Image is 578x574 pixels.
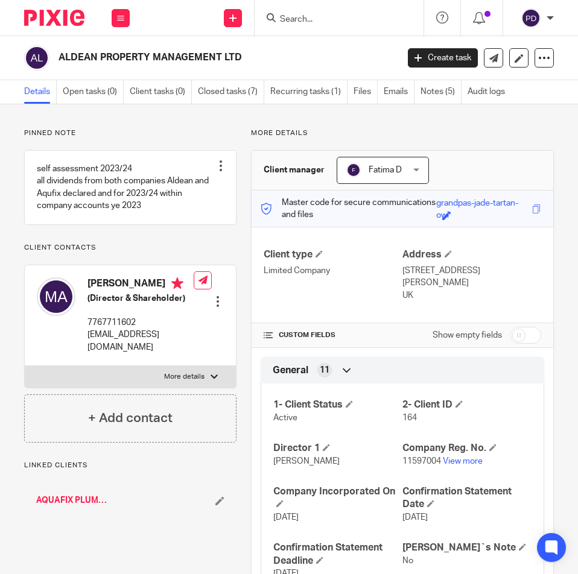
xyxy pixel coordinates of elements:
h4: 2- Client ID [402,399,532,411]
a: Client tasks (0) [130,80,192,104]
span: 11 [320,364,329,376]
a: Emails [384,80,414,104]
a: Details [24,80,57,104]
i: Primary [171,277,183,289]
span: [DATE] [402,513,428,522]
h4: Company Reg. No. [402,442,532,455]
a: Recurring tasks (1) [270,80,348,104]
span: [DATE] [273,513,299,522]
a: Closed tasks (7) [198,80,264,104]
h4: + Add contact [88,409,173,427]
h2: ALDEAN PROPERTY MANAGEMENT LTD [59,51,323,64]
img: svg%3E [521,8,541,28]
span: 11597004 [402,457,441,465]
input: Search [279,14,387,25]
img: svg%3E [24,45,49,71]
p: More details [251,128,554,138]
a: AQUAFIX PLUMBING LIMITED [36,494,112,506]
span: [PERSON_NAME] [273,457,340,465]
span: No [402,557,413,565]
h4: Confirmation Statement Date [402,485,532,511]
p: Linked clients [24,461,237,470]
span: General [273,364,308,377]
h4: CUSTOM FIELDS [264,330,402,340]
a: Open tasks (0) [63,80,124,104]
a: Notes (5) [421,80,462,104]
h3: Client manager [264,164,325,176]
h4: Confirmation Statement Deadline [273,541,402,567]
p: [STREET_ADDRESS][PERSON_NAME] [402,265,541,289]
h4: Client type [264,248,402,261]
h4: Director 1 [273,442,402,455]
p: 7767711602 [87,317,194,329]
a: Files [354,80,378,104]
h4: 1- Client Status [273,399,402,411]
span: 164 [402,414,417,422]
p: Client contacts [24,243,237,253]
h5: (Director & Shareholder) [87,292,194,304]
p: Pinned note [24,128,237,138]
img: svg%3E [346,163,361,177]
a: Audit logs [468,80,511,104]
p: Master code for secure communications and files [261,197,436,221]
p: [EMAIL_ADDRESS][DOMAIN_NAME] [87,329,194,353]
p: More details [164,372,205,382]
img: Pixie [24,10,84,26]
span: Active [273,414,297,422]
a: View more [443,457,483,465]
a: Create task [408,48,478,68]
p: Limited Company [264,265,402,277]
div: grandpas-jade-tartan-owl [436,197,529,211]
h4: Company Incorporated On [273,485,402,511]
label: Show empty fields [433,329,502,341]
h4: [PERSON_NAME]`s Note [402,541,532,554]
h4: Address [402,248,541,261]
span: Fatima D [369,166,402,174]
p: UK [402,289,541,301]
img: svg%3E [37,277,75,316]
h4: [PERSON_NAME] [87,277,194,292]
